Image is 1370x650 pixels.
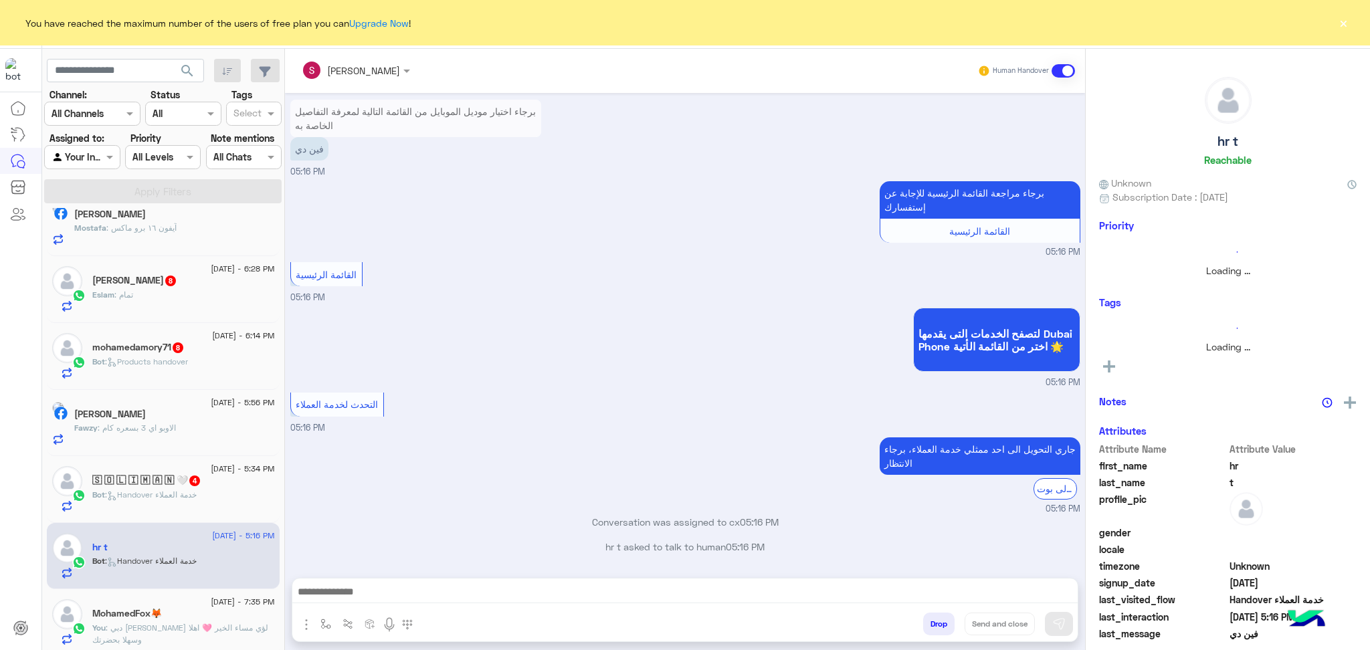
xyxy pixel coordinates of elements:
img: hulul-logo.png [1283,597,1330,643]
label: Status [151,88,180,102]
span: Loading ... [1206,265,1250,276]
img: WhatsApp [72,622,86,635]
div: loading... [1102,240,1353,263]
small: Human Handover [993,66,1049,76]
button: Drop [923,613,955,635]
span: Attribute Value [1230,442,1357,456]
span: آيفون ١٦ برو ماكس [106,223,177,233]
h5: Mostafa Hussine [74,209,146,220]
button: × [1337,16,1350,29]
span: لتصفح الخدمات التى يقدمها Dubai Phone اختر من القائمة الأتية 🌟 [918,327,1075,352]
label: Note mentions [211,131,274,145]
span: [DATE] - 5:34 PM [211,463,274,475]
label: Priority [130,131,161,145]
img: picture [52,202,64,214]
div: الرجوع الى بوت [1034,478,1077,499]
h6: Reachable [1204,154,1252,166]
p: Conversation was assigned to cx [290,515,1080,529]
img: select flow [320,619,331,629]
span: profile_pic [1099,492,1227,523]
img: defaultAdmin.png [1205,78,1251,123]
span: 05:16 PM [290,167,325,177]
img: defaultAdmin.png [52,333,82,363]
p: 14/8/2025, 5:16 PM [880,437,1080,475]
span: 8 [173,342,183,353]
span: [DATE] - 6:28 PM [211,263,274,275]
span: t [1230,475,1357,490]
span: Bot [92,490,105,500]
img: defaultAdmin.png [52,533,82,563]
span: last_name [1099,475,1227,490]
span: gender [1099,526,1227,540]
img: add [1344,397,1356,409]
button: search [171,59,204,88]
h6: Priority [1099,219,1134,231]
span: last_message [1099,627,1227,641]
span: القائمة الرئيسية [296,269,357,280]
h5: mohamedamory71 [92,342,185,353]
h5: hr t [1217,134,1238,149]
p: 14/8/2025, 5:16 PM [290,100,541,137]
span: 05:16 PM [740,516,779,528]
button: Apply Filters [44,179,282,203]
img: defaultAdmin.png [52,599,82,629]
h5: MohamedFox🦊 [92,608,162,619]
h5: 🇸 🇴 🇱 🇮 🇲 🇦 🇳 🤍 [92,475,201,486]
p: 14/8/2025, 5:16 PM [290,137,328,160]
span: timezone [1099,559,1227,573]
img: defaultAdmin.png [52,466,82,496]
span: 05:16 PM [290,423,325,433]
span: [DATE] - 5:56 PM [211,397,274,409]
span: 2025-08-14T14:16:23.062Z [1230,610,1357,624]
div: loading... [1102,316,1353,340]
span: null [1230,542,1357,556]
span: 4 [189,475,200,486]
span: Unknown [1099,176,1151,190]
span: You have reached the maximum number of the users of free plan you can ! [25,16,411,30]
span: Subscription Date : [DATE] [1112,190,1228,204]
h5: Fawzy Hany [74,409,146,420]
span: first_name [1099,459,1227,473]
img: WhatsApp [72,556,86,569]
span: 05:16 PM [1046,246,1080,259]
span: الاوبو اي 3 بسعره كام [98,423,176,433]
label: Channel: [50,88,87,102]
img: WhatsApp [72,356,86,369]
label: Assigned to: [50,131,104,145]
h5: Eslam Ghazi [92,275,177,286]
span: Attribute Name [1099,442,1227,456]
span: 05:16 PM [1046,376,1080,389]
img: send voice note [381,617,397,633]
span: 2025-03-05T20:06:13.286Z [1230,576,1357,590]
span: search [179,63,195,79]
span: 05:16 PM [1046,503,1080,516]
p: hr t asked to talk to human [290,540,1080,554]
img: Trigger scenario [342,619,353,629]
span: دبي فون سلمى لؤي مساء الخير 🩷 اهلا وسهلا بحضرتك [92,623,268,645]
div: Select [231,106,262,123]
button: Trigger scenario [337,613,359,635]
span: : Handover خدمة العملاء [105,490,197,500]
span: Mostafa [74,223,106,233]
span: Unknown [1230,559,1357,573]
img: send attachment [298,617,314,633]
span: : Products handover [105,356,188,366]
span: 05:16 PM [290,292,325,302]
span: locale [1099,542,1227,556]
span: Loading ... [1206,341,1250,352]
span: Bot [92,556,105,566]
span: last_interaction [1099,610,1227,624]
span: [DATE] - 7:35 PM [211,596,274,608]
span: Bot [92,356,105,366]
span: تمام [114,290,133,300]
h6: Attributes [1099,425,1147,437]
img: defaultAdmin.png [52,266,82,296]
h6: Tags [1099,296,1357,308]
span: hr [1230,459,1357,473]
button: create order [359,613,381,635]
img: notes [1322,397,1333,408]
span: [DATE] - 5:16 PM [212,530,274,542]
img: 1403182699927242 [5,58,29,82]
span: 05:16 PM [726,541,765,552]
span: signup_date [1099,576,1227,590]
